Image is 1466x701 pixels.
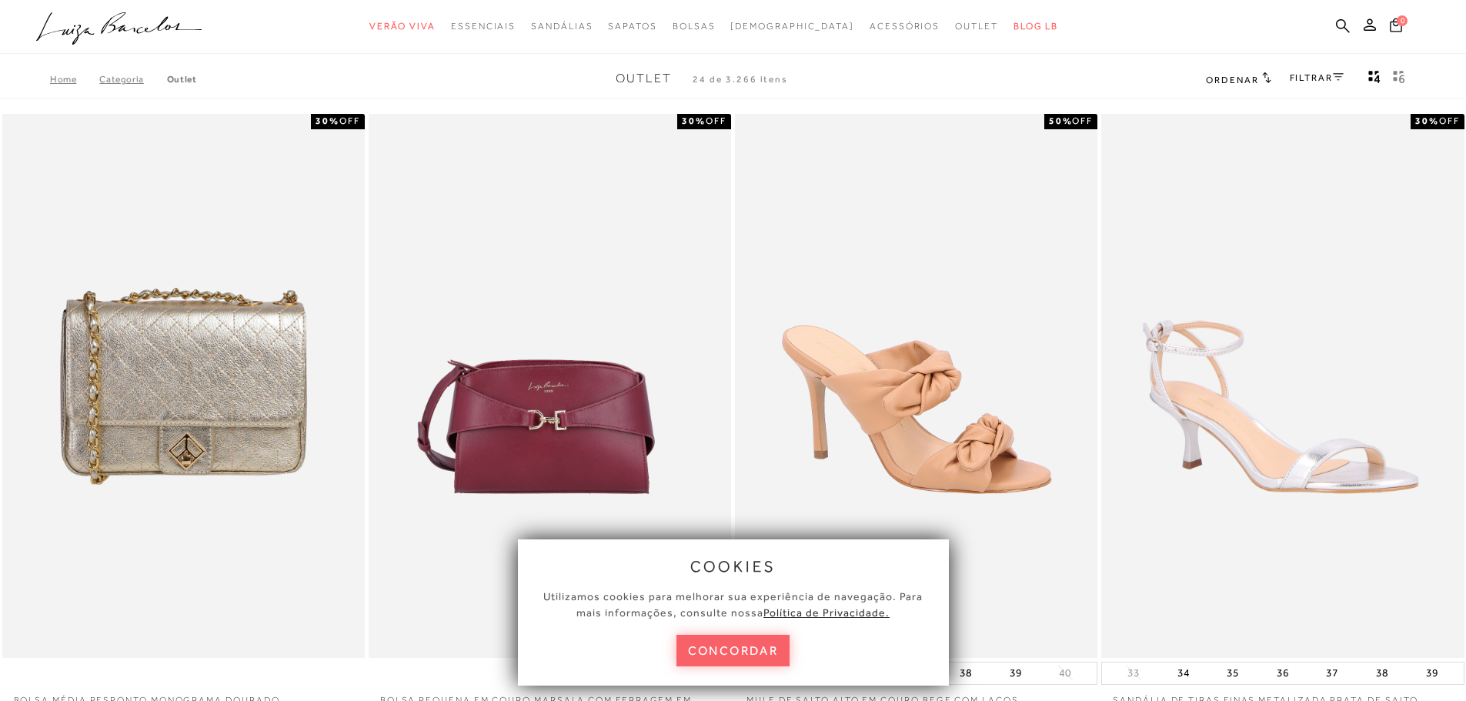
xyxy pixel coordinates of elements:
[955,21,998,32] span: Outlet
[1014,12,1058,41] a: BLOG LB
[1397,15,1408,26] span: 0
[370,116,730,656] a: BOLSA PEQUENA EM COURO MARSALA COM FERRAGEM EM GANCHO BOLSA PEQUENA EM COURO MARSALA COM FERRAGEM...
[608,12,656,41] a: noSubCategoriesText
[1388,69,1410,89] button: gridText6Desc
[608,21,656,32] span: Sapatos
[1054,666,1076,680] button: 40
[870,21,940,32] span: Acessórios
[1290,72,1344,83] a: FILTRAR
[451,21,516,32] span: Essenciais
[736,116,1096,656] a: MULE DE SALTO ALTO EM COURO BEGE COM LAÇOS MULE DE SALTO ALTO EM COURO BEGE COM LAÇOS
[1014,21,1058,32] span: BLOG LB
[339,115,360,126] span: OFF
[4,116,363,656] a: Bolsa média pesponto monograma dourado Bolsa média pesponto monograma dourado
[369,21,436,32] span: Verão Viva
[730,12,854,41] a: noSubCategoriesText
[531,12,593,41] a: noSubCategoriesText
[451,12,516,41] a: noSubCategoriesText
[543,590,923,619] span: Utilizamos cookies para melhorar sua experiência de navegação. Para mais informações, consulte nossa
[1173,663,1194,684] button: 34
[693,74,788,85] span: 24 de 3.266 itens
[690,558,776,575] span: cookies
[1123,666,1144,680] button: 33
[1072,115,1093,126] span: OFF
[673,21,716,32] span: Bolsas
[955,663,977,684] button: 38
[1272,663,1294,684] button: 36
[1321,663,1343,684] button: 37
[616,72,672,85] span: Outlet
[1222,663,1244,684] button: 35
[682,115,706,126] strong: 30%
[673,12,716,41] a: noSubCategoriesText
[316,115,339,126] strong: 30%
[1439,115,1460,126] span: OFF
[730,21,854,32] span: [DEMOGRAPHIC_DATA]
[1364,69,1385,89] button: Mostrar 4 produtos por linha
[1385,17,1407,38] button: 0
[99,74,166,85] a: Categoria
[1206,75,1258,85] span: Ordenar
[531,21,593,32] span: Sandálias
[676,635,790,666] button: concordar
[1103,116,1462,656] img: SANDÁLIA DE TIRAS FINAS METALIZADA PRATA DE SALTO MÉDIO
[1421,663,1443,684] button: 39
[870,12,940,41] a: noSubCategoriesText
[1103,116,1462,656] a: SANDÁLIA DE TIRAS FINAS METALIZADA PRATA DE SALTO MÉDIO SANDÁLIA DE TIRAS FINAS METALIZADA PRATA ...
[167,74,197,85] a: Outlet
[1371,663,1393,684] button: 38
[706,115,726,126] span: OFF
[1415,115,1439,126] strong: 30%
[736,116,1096,656] img: MULE DE SALTO ALTO EM COURO BEGE COM LAÇOS
[370,116,730,656] img: BOLSA PEQUENA EM COURO MARSALA COM FERRAGEM EM GANCHO
[369,12,436,41] a: noSubCategoriesText
[4,116,363,656] img: Bolsa média pesponto monograma dourado
[1049,115,1073,126] strong: 50%
[763,606,890,619] a: Política de Privacidade.
[1005,663,1027,684] button: 39
[955,12,998,41] a: noSubCategoriesText
[50,74,99,85] a: Home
